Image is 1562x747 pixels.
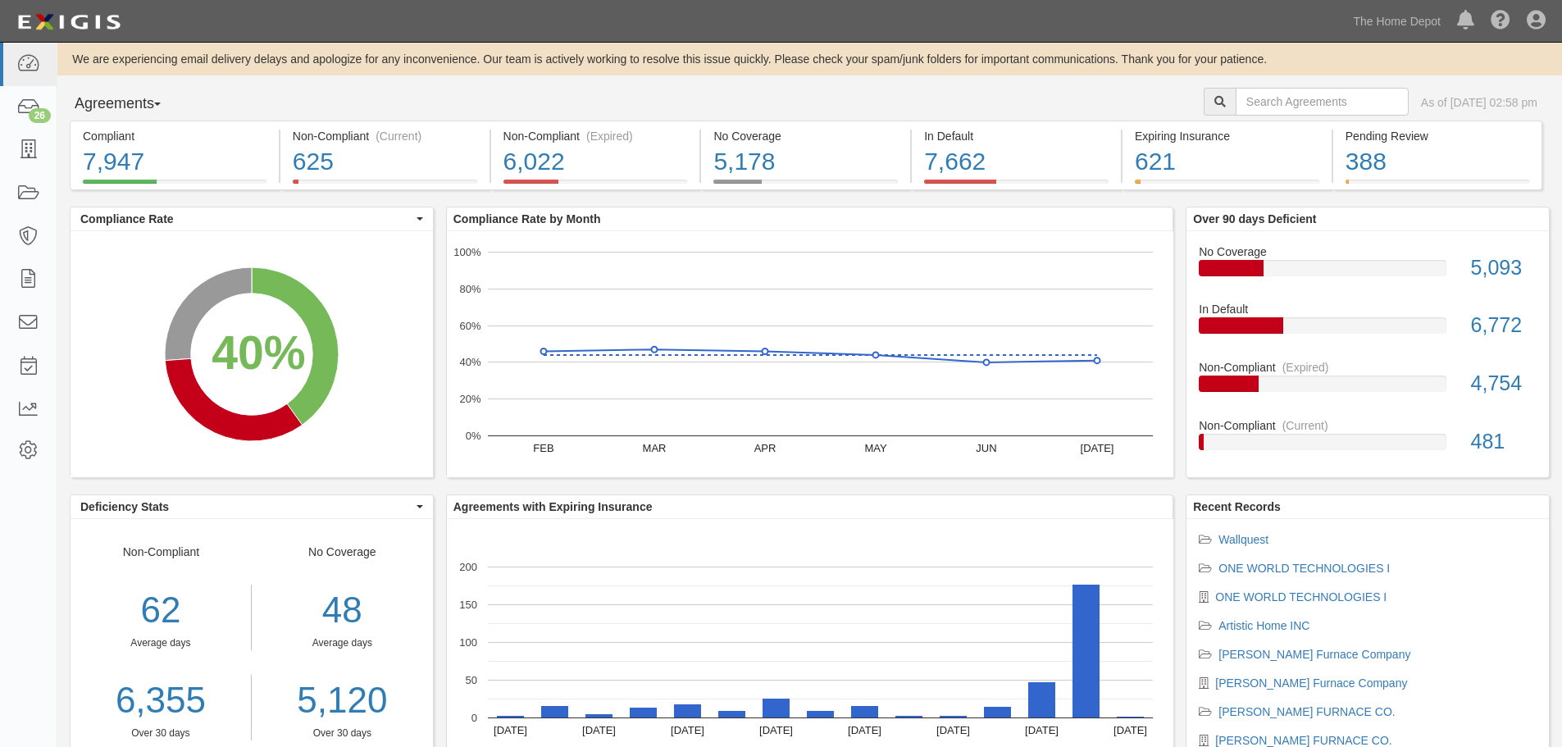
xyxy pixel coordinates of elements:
text: 20% [459,393,480,405]
div: (Current) [1282,417,1328,434]
text: JUN [976,442,996,454]
text: [DATE] [1025,724,1059,736]
div: (Current) [376,128,421,144]
a: No Coverage5,093 [1199,244,1537,302]
div: 6,022 [503,144,688,180]
text: MAY [864,442,887,454]
text: [DATE] [582,724,616,736]
div: 5,120 [264,675,421,727]
div: 62 [71,585,251,636]
div: 48 [264,585,421,636]
text: 100 [459,636,477,649]
span: Compliance Rate [80,211,412,227]
div: Over 30 days [71,727,251,740]
text: 200 [459,561,477,573]
text: 60% [459,319,480,331]
div: 6,772 [1459,311,1549,340]
div: In Default [1186,301,1549,317]
svg: A chart. [71,231,433,477]
div: No Coverage [713,128,898,144]
svg: A chart. [447,231,1173,477]
text: 40% [459,356,480,368]
div: We are experiencing email delivery delays and apologize for any inconvenience. Our team is active... [57,51,1562,67]
a: [PERSON_NAME] FURNACE CO. [1215,734,1391,747]
a: Non-Compliant(Expired)6,022 [491,180,700,193]
a: Artistic Home INC [1218,619,1309,632]
text: [DATE] [759,724,793,736]
div: 5,093 [1459,253,1549,283]
a: Non-Compliant(Current)625 [280,180,490,193]
div: 388 [1346,144,1529,180]
text: [DATE] [494,724,527,736]
text: 80% [459,283,480,295]
input: Search Agreements [1236,88,1409,116]
a: ONE WORLD TECHNOLOGIES I [1218,562,1390,575]
b: Over 90 days Deficient [1193,212,1316,225]
b: Recent Records [1193,500,1281,513]
text: [DATE] [1080,442,1113,454]
a: 6,355 [71,675,251,727]
button: Deficiency Stats [71,495,433,518]
a: In Default6,772 [1199,301,1537,359]
b: Compliance Rate by Month [453,212,601,225]
div: 4,754 [1459,369,1549,399]
button: Agreements [70,88,193,121]
a: Wallquest [1218,533,1268,546]
text: [DATE] [848,724,881,736]
text: APR [754,442,776,454]
div: (Expired) [586,128,633,144]
a: [PERSON_NAME] Furnace Company [1218,648,1410,661]
span: Deficiency Stats [80,499,412,515]
text: 150 [459,599,477,611]
div: 621 [1135,144,1319,180]
div: Non-Compliant (Expired) [503,128,688,144]
div: 481 [1459,427,1549,457]
a: Compliant7,947 [70,180,279,193]
div: No Coverage [1186,244,1549,260]
div: Non-Compliant (Current) [293,128,477,144]
div: 7,947 [83,144,266,180]
text: FEB [533,442,553,454]
text: 100% [453,246,481,258]
div: Compliant [83,128,266,144]
text: [DATE] [671,724,704,736]
a: The Home Depot [1345,5,1449,38]
i: Help Center - Complianz [1491,11,1510,31]
div: 40% [212,320,305,387]
a: In Default7,662 [912,180,1121,193]
div: Non-Compliant [71,544,252,740]
a: Pending Review388 [1333,180,1542,193]
a: ONE WORLD TECHNOLOGIES I [1215,590,1387,604]
div: 625 [293,144,477,180]
a: Non-Compliant(Expired)4,754 [1199,359,1537,417]
div: 26 [29,108,51,123]
div: Expiring Insurance [1135,128,1319,144]
a: Expiring Insurance621 [1123,180,1332,193]
b: Agreements with Expiring Insurance [453,500,653,513]
text: 50 [465,674,476,686]
text: [DATE] [936,724,970,736]
div: Average days [264,636,421,650]
a: [PERSON_NAME] FURNACE CO. [1218,705,1395,718]
text: [DATE] [1113,724,1147,736]
div: 5,178 [713,144,898,180]
button: Compliance Rate [71,207,433,230]
text: 0% [465,430,480,442]
div: 7,662 [924,144,1109,180]
div: Average days [71,636,251,650]
text: 0 [471,712,477,724]
div: Non-Compliant [1186,417,1549,434]
a: Non-Compliant(Current)481 [1199,417,1537,463]
img: logo-5460c22ac91f19d4615b14bd174203de0afe785f0fc80cf4dbbc73dc1793850b.png [12,7,125,37]
div: In Default [924,128,1109,144]
div: (Expired) [1282,359,1329,376]
div: Pending Review [1346,128,1529,144]
div: As of [DATE] 02:58 pm [1421,94,1537,111]
a: No Coverage5,178 [701,180,910,193]
a: [PERSON_NAME] Furnace Company [1215,676,1407,690]
div: Over 30 days [264,727,421,740]
text: MAR [642,442,666,454]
